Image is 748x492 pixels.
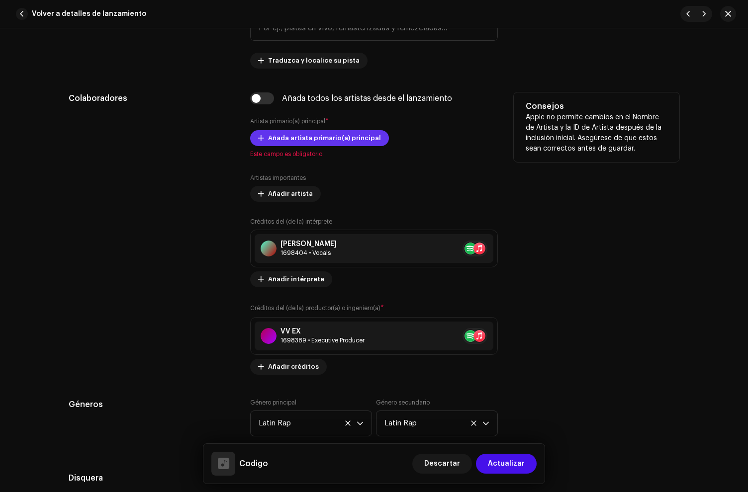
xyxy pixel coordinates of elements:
[268,269,324,289] span: Añadir intérprete
[268,184,313,204] span: Añadir artista
[250,118,325,124] small: Artista primario(a) principal
[250,399,296,407] label: Género principal
[412,454,472,474] button: Descartar
[250,305,380,311] small: Créditos del (de la) productor(a) o ingeniero(a)
[268,357,319,377] span: Añadir créditos
[239,458,268,470] h5: Codigo
[482,411,489,436] div: dropdown trigger
[280,249,337,257] div: Vocals
[280,336,365,344] div: Executive Producer
[69,399,234,410] h5: Géneros
[250,186,321,202] button: Añadir artista
[250,218,332,226] label: Créditos del (de la) intérprete
[424,454,460,474] span: Descartar
[250,130,389,146] button: Añada artista primario(a) principal
[526,100,667,112] h5: Consejos
[250,271,332,287] button: Añadir intérprete
[280,328,365,335] div: VV EX
[268,128,381,148] span: Añada artista primario(a) principal
[268,51,360,71] span: Traduzca y localice su pista
[250,174,306,182] label: Artistas importantes
[250,359,327,375] button: Añadir créditos
[250,150,498,158] span: Este campo es obligatorio.
[376,399,430,407] label: Género secundario
[69,472,234,484] h5: Disquera
[250,53,368,69] button: Traduzca y localice su pista
[476,454,537,474] button: Actualizar
[526,112,667,154] p: Apple no permite cambios en el Nombre de Artista y la ID de Artista después de la inclusión inici...
[259,411,357,436] span: Latin Rap
[280,240,337,248] div: [PERSON_NAME]
[282,94,452,102] div: Añada todos los artistas desde el lanzamiento
[488,454,525,474] span: Actualizar
[384,411,482,436] span: Latin Rap
[69,92,234,104] h5: Colaboradores
[357,411,364,436] div: dropdown trigger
